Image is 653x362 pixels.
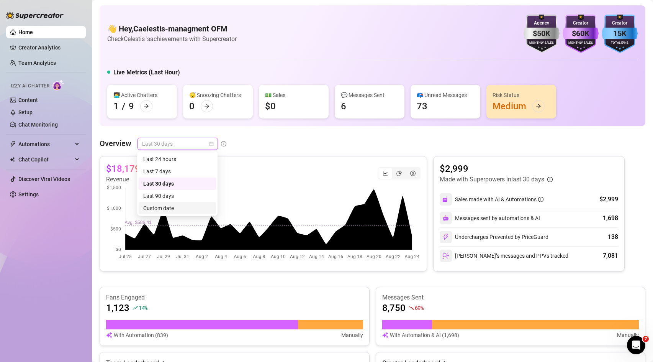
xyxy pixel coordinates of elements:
[493,91,550,99] div: Risk Status
[378,167,421,179] div: segmented control
[18,109,33,115] a: Setup
[383,171,388,176] span: line-chart
[265,91,322,99] div: 💵 Sales
[524,41,560,46] div: Monthly Sales
[440,250,568,262] div: [PERSON_NAME]’s messages and PPVs tracked
[455,195,543,204] div: Sales made with AI & Automations
[106,163,140,175] article: $18,179
[443,215,449,221] img: svg%3e
[143,155,211,163] div: Last 24 hours
[106,293,363,302] article: Fans Engaged
[524,28,560,39] div: $50K
[139,190,216,202] div: Last 90 days
[113,91,171,99] div: 👩‍💻 Active Chatters
[341,100,346,112] div: 6
[410,171,416,176] span: dollar-circle
[442,234,449,240] img: svg%3e
[524,20,560,27] div: Agency
[113,68,180,77] h5: Live Metrics (Last Hour)
[341,331,363,339] article: Manually
[643,336,649,342] span: 7
[133,305,138,311] span: rise
[563,15,599,53] img: purple-badge-B9DA21FR.svg
[417,91,474,99] div: 📪 Unread Messages
[396,171,402,176] span: pie-chart
[18,122,58,128] a: Chat Monitoring
[189,100,195,112] div: 0
[18,138,73,150] span: Automations
[608,232,618,242] div: 138
[18,60,56,66] a: Team Analytics
[382,331,388,339] img: svg%3e
[409,305,414,311] span: fall
[142,138,213,150] span: Last 30 days
[602,28,638,39] div: 15K
[538,197,543,202] span: info-circle
[603,251,618,260] div: 7,081
[18,29,33,35] a: Home
[440,212,540,224] div: Messages sent by automations & AI
[18,41,80,54] a: Creator Analytics
[129,100,134,112] div: 9
[627,336,645,354] iframe: Intercom live chat
[189,91,247,99] div: 😴 Snoozing Chatters
[143,204,211,212] div: Custom date
[390,331,459,339] article: With Automation & AI (1,698)
[139,202,216,214] div: Custom date
[139,178,216,190] div: Last 30 days
[139,304,147,311] span: 14 %
[599,195,618,204] div: $2,999
[442,252,449,259] img: svg%3e
[602,41,638,46] div: Total Fans
[204,104,209,109] span: arrow-right
[52,79,64,90] img: AI Chatter
[603,214,618,223] div: 1,698
[113,100,119,112] div: 1
[106,175,158,184] article: Revenue
[6,12,64,19] img: logo-BBDzfeDw.svg
[106,331,112,339] img: svg%3e
[107,34,237,44] article: Check Celestis 's achievements with Supercreator
[143,179,211,188] div: Last 30 days
[536,104,541,109] span: arrow-right
[144,104,149,109] span: arrow-right
[382,302,406,314] article: 8,750
[602,20,638,27] div: Creator
[563,20,599,27] div: Creator
[11,82,49,90] span: Izzy AI Chatter
[341,91,398,99] div: 💬 Messages Sent
[602,15,638,53] img: blue-badge-DgoSNQY1.svg
[563,28,599,39] div: $60K
[265,100,276,112] div: $0
[100,138,131,149] article: Overview
[440,163,553,175] article: $2,999
[18,97,38,103] a: Content
[18,176,70,182] a: Discover Viral Videos
[18,153,73,166] span: Chat Copilot
[563,41,599,46] div: Monthly Sales
[617,331,639,339] article: Manually
[440,231,548,243] div: Undercharges Prevented by PriceGuard
[382,293,639,302] article: Messages Sent
[440,175,544,184] article: Made with Superpowers in last 30 days
[107,23,237,34] h4: 👋 Hey, Caelestis-managment OFM
[415,304,424,311] span: 69 %
[18,191,39,197] a: Settings
[442,196,449,203] img: svg%3e
[143,167,211,176] div: Last 7 days
[547,177,553,182] span: info-circle
[139,153,216,165] div: Last 24 hours
[524,15,560,53] img: silver-badge-roxG0hHS.svg
[10,141,16,147] span: thunderbolt
[417,100,427,112] div: 73
[221,141,226,146] span: info-circle
[139,165,216,178] div: Last 7 days
[114,331,168,339] article: With Automation (839)
[106,302,129,314] article: 1,123
[10,157,15,162] img: Chat Copilot
[143,192,211,200] div: Last 90 days
[209,142,214,146] span: calendar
